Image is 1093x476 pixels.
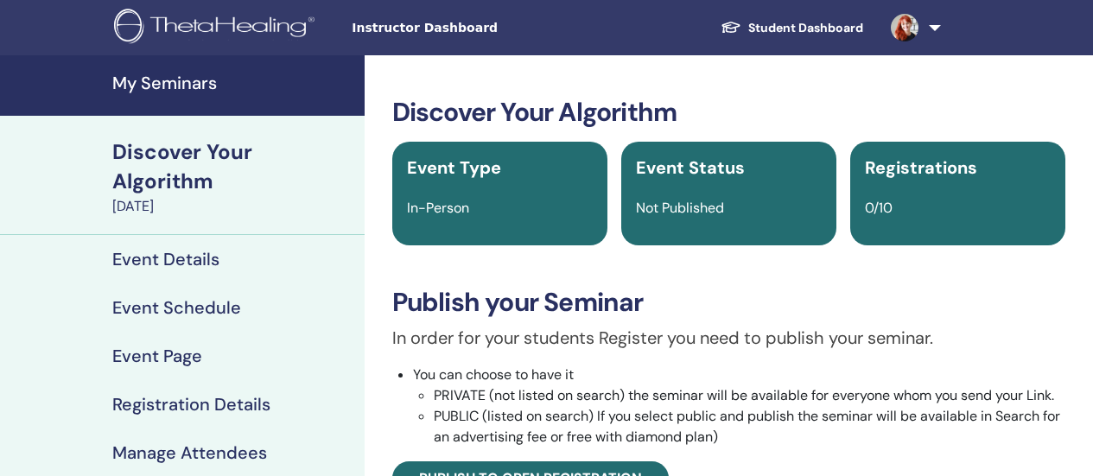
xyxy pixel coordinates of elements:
[392,325,1065,351] p: In order for your students Register you need to publish your seminar.
[407,156,501,179] span: Event Type
[434,406,1065,447] li: PUBLIC (listed on search) If you select public and publish the seminar will be available in Searc...
[112,73,354,93] h4: My Seminars
[392,97,1065,128] h3: Discover Your Algorithm
[392,287,1065,318] h3: Publish your Seminar
[102,137,365,217] a: Discover Your Algorithm[DATE]
[112,196,354,217] div: [DATE]
[636,156,745,179] span: Event Status
[434,385,1065,406] li: PRIVATE (not listed on search) the seminar will be available for everyone whom you send your Link.
[112,442,267,463] h4: Manage Attendees
[112,394,270,415] h4: Registration Details
[112,137,354,196] div: Discover Your Algorithm
[865,156,977,179] span: Registrations
[865,199,893,217] span: 0/10
[112,297,241,318] h4: Event Schedule
[112,249,219,270] h4: Event Details
[407,199,469,217] span: In-Person
[707,12,877,44] a: Student Dashboard
[114,9,321,48] img: logo.png
[413,365,1065,447] li: You can choose to have it
[721,20,741,35] img: graduation-cap-white.svg
[636,199,724,217] span: Not Published
[112,346,202,366] h4: Event Page
[352,19,611,37] span: Instructor Dashboard
[891,14,918,41] img: default.jpg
